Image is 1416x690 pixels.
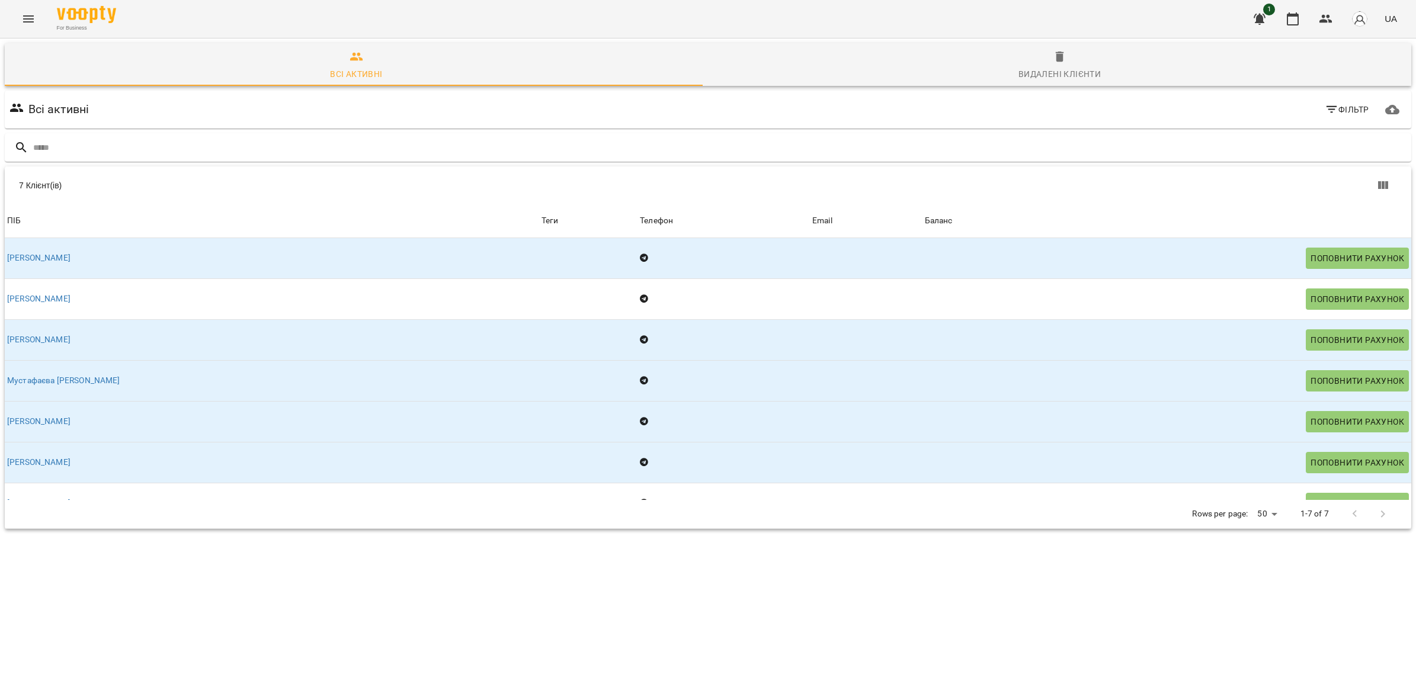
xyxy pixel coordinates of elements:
span: Поповнити рахунок [1311,374,1404,388]
div: Table Toolbar [5,166,1411,204]
div: ПІБ [7,214,21,228]
div: Телефон [640,214,673,228]
button: Поповнити рахунок [1306,411,1409,432]
span: Поповнити рахунок [1311,292,1404,306]
button: Поповнити рахунок [1306,452,1409,473]
span: Поповнити рахунок [1311,455,1404,470]
button: Показати колонки [1369,171,1397,200]
div: Баланс [925,214,953,228]
span: Фільтр [1325,102,1369,117]
p: Rows per page: [1192,508,1248,520]
div: Теги [542,214,635,228]
div: 7 Клієнт(ів) [19,179,715,191]
div: Всі активні [330,67,382,81]
span: Поповнити рахунок [1311,496,1404,511]
div: Sort [7,214,21,228]
span: Email [812,214,920,228]
a: [PERSON_NAME] [7,252,71,264]
a: [PERSON_NAME] [7,293,71,305]
span: Телефон [640,214,808,228]
span: For Business [57,24,116,32]
span: ПІБ [7,214,537,228]
span: Баланс [925,214,1409,228]
img: avatar_s.png [1351,11,1368,27]
a: [PERSON_NAME] [7,498,71,509]
button: Фільтр [1320,99,1374,120]
button: Menu [14,5,43,33]
button: UA [1380,8,1402,30]
a: [PERSON_NAME] [7,416,71,428]
a: [PERSON_NAME] [7,457,71,468]
h6: Всі активні [28,100,89,118]
a: Мустафаєва [PERSON_NAME] [7,375,120,387]
span: Поповнити рахунок [1311,415,1404,429]
button: Поповнити рахунок [1306,493,1409,514]
div: Sort [640,214,673,228]
button: Поповнити рахунок [1306,248,1409,269]
button: Поповнити рахунок [1306,288,1409,310]
div: Sort [925,214,953,228]
img: Voopty Logo [57,6,116,23]
span: 1 [1263,4,1275,15]
div: Email [812,214,832,228]
button: Поповнити рахунок [1306,370,1409,391]
span: Поповнити рахунок [1311,333,1404,347]
div: 50 [1252,505,1281,522]
div: Видалені клієнти [1018,67,1101,81]
span: Поповнити рахунок [1311,251,1404,265]
div: Sort [812,214,832,228]
p: 1-7 of 7 [1300,508,1329,520]
span: UA [1385,12,1397,25]
a: [PERSON_NAME] [7,334,71,346]
button: Поповнити рахунок [1306,329,1409,351]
